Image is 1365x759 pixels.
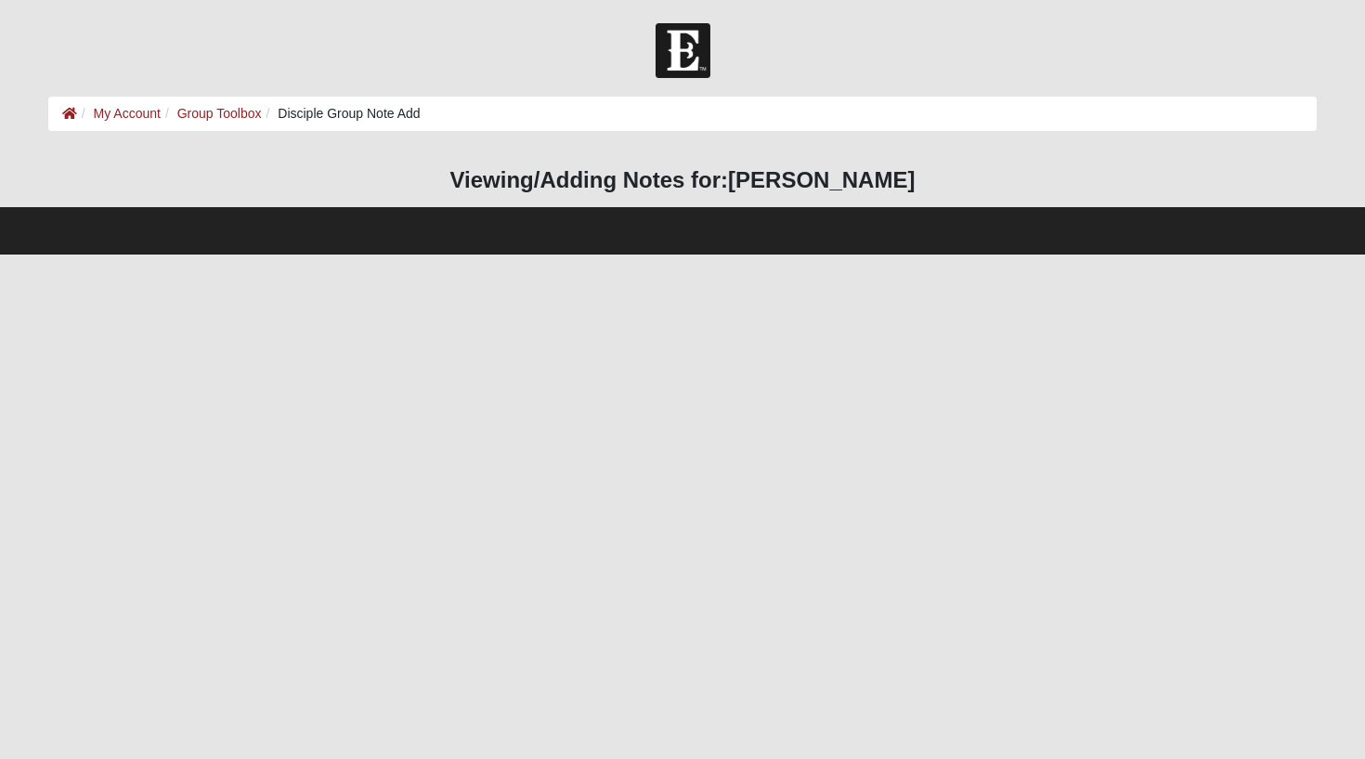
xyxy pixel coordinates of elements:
[728,167,915,192] strong: [PERSON_NAME]
[94,106,161,121] a: My Account
[48,167,1318,194] h3: Viewing/Adding Notes for:
[656,23,710,78] img: Church of Eleven22 Logo
[177,106,262,121] a: Group Toolbox
[262,104,421,124] li: Disciple Group Note Add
